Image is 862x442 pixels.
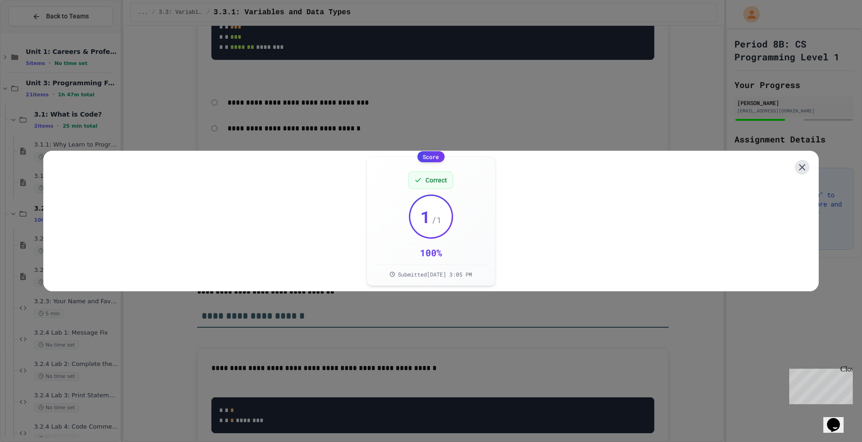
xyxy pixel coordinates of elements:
span: Submitted [DATE] 3:05 PM [398,271,472,278]
div: Score [417,151,444,162]
span: / 1 [431,213,442,226]
iframe: chat widget [786,365,853,404]
iframe: chat widget [823,405,853,433]
div: Chat with us now!Close [4,4,64,59]
div: 100 % [420,246,442,259]
span: 1 [420,207,431,226]
span: Correct [425,176,447,185]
